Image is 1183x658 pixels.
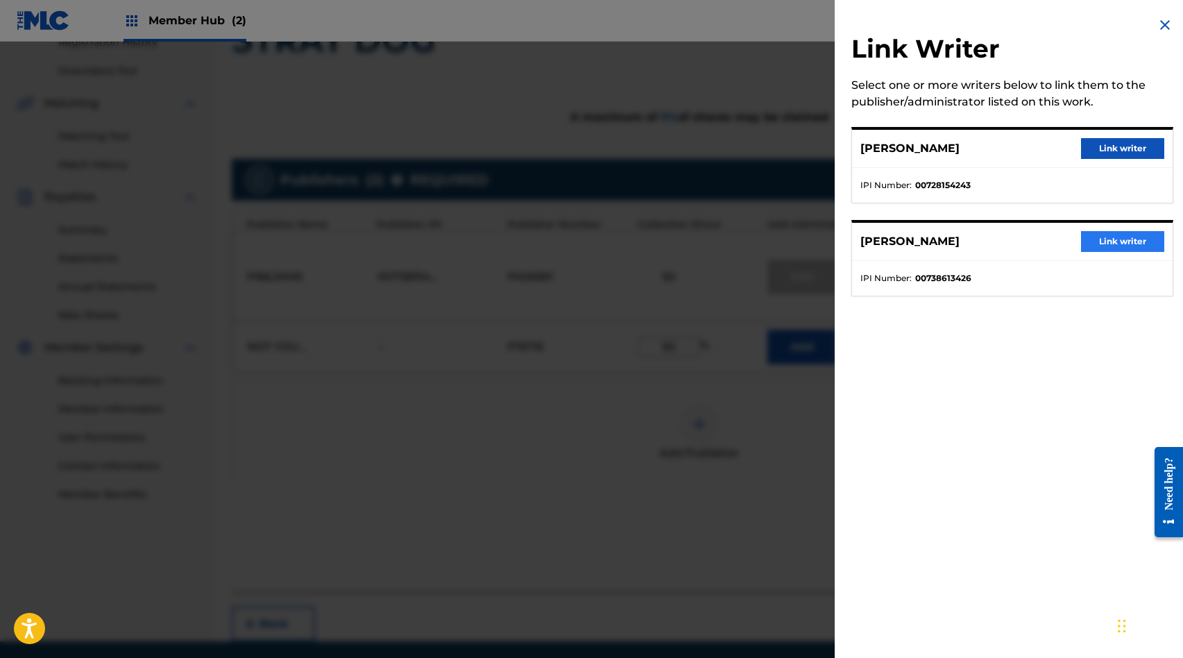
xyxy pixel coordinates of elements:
div: Select one or more writers below to link them to the publisher/administrator listed on this work. [851,77,1173,110]
iframe: Resource Center [1144,437,1183,548]
h2: Link Writer [851,33,1173,69]
span: IPI Number : [860,272,912,285]
strong: 00738613426 [915,272,971,285]
iframe: Chat Widget [1114,591,1183,658]
p: [PERSON_NAME] [860,233,960,250]
span: Member Hub [148,12,246,28]
strong: 00728154243 [915,179,971,192]
img: Top Rightsholders [124,12,140,29]
p: [PERSON_NAME] [860,140,960,157]
button: Link writer [1081,138,1164,159]
div: Drag [1118,605,1126,647]
span: (2) [232,14,246,27]
img: MLC Logo [17,10,70,31]
button: Link writer [1081,231,1164,252]
span: IPI Number : [860,179,912,192]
